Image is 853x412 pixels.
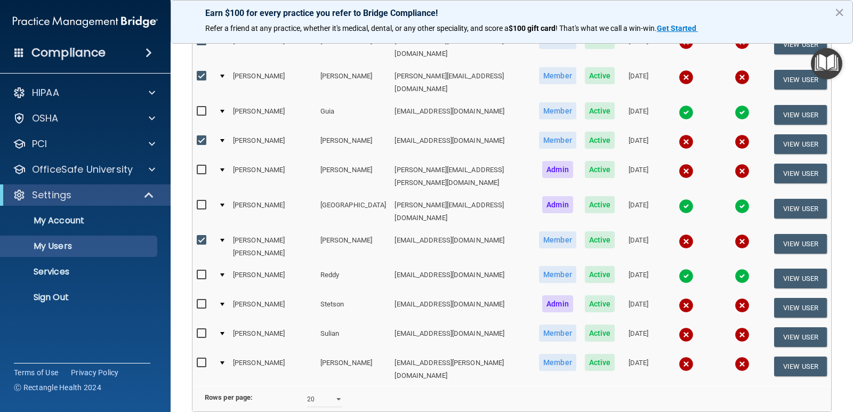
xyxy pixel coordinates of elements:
[735,199,750,214] img: tick.e7d51cea.svg
[390,130,535,159] td: [EMAIL_ADDRESS][DOMAIN_NAME]
[7,292,152,303] p: Sign Out
[679,327,694,342] img: cross.ca9f0e7f.svg
[31,45,106,60] h4: Compliance
[390,159,535,194] td: [PERSON_NAME][EMAIL_ADDRESS][PERSON_NAME][DOMAIN_NAME]
[619,30,657,65] td: [DATE]
[619,229,657,264] td: [DATE]
[14,382,101,393] span: Ⓒ Rectangle Health 2024
[735,298,750,313] img: cross.ca9f0e7f.svg
[32,86,59,99] p: HIPAA
[390,264,535,293] td: [EMAIL_ADDRESS][DOMAIN_NAME]
[774,35,827,54] button: View User
[205,24,509,33] span: Refer a friend at any practice, whether it's medical, dental, or any other speciality, and score a
[585,67,615,84] span: Active
[390,322,535,352] td: [EMAIL_ADDRESS][DOMAIN_NAME]
[390,30,535,65] td: [PERSON_NAME][EMAIL_ADDRESS][DOMAIN_NAME]
[32,112,59,125] p: OSHA
[735,327,750,342] img: cross.ca9f0e7f.svg
[679,357,694,371] img: cross.ca9f0e7f.svg
[679,105,694,120] img: tick.e7d51cea.svg
[539,266,576,283] span: Member
[316,229,391,264] td: [PERSON_NAME]
[316,194,391,229] td: [GEOGRAPHIC_DATA]
[735,234,750,249] img: cross.ca9f0e7f.svg
[619,159,657,194] td: [DATE]
[679,269,694,284] img: tick.e7d51cea.svg
[735,134,750,149] img: cross.ca9f0e7f.svg
[390,293,535,322] td: [EMAIL_ADDRESS][DOMAIN_NAME]
[205,393,253,401] b: Rows per page:
[229,130,316,159] td: [PERSON_NAME]
[679,234,694,249] img: cross.ca9f0e7f.svg
[585,161,615,178] span: Active
[585,325,615,342] span: Active
[735,70,750,85] img: cross.ca9f0e7f.svg
[774,164,827,183] button: View User
[539,132,576,149] span: Member
[390,352,535,386] td: [EMAIL_ADDRESS][PERSON_NAME][DOMAIN_NAME]
[585,231,615,248] span: Active
[774,269,827,288] button: View User
[7,266,152,277] p: Services
[229,65,316,100] td: [PERSON_NAME]
[539,354,576,371] span: Member
[657,24,698,33] a: Get Started
[316,159,391,194] td: [PERSON_NAME]
[679,134,694,149] img: cross.ca9f0e7f.svg
[32,138,47,150] p: PCI
[657,24,696,33] strong: Get Started
[679,298,694,313] img: cross.ca9f0e7f.svg
[229,159,316,194] td: [PERSON_NAME]
[679,199,694,214] img: tick.e7d51cea.svg
[679,164,694,179] img: cross.ca9f0e7f.svg
[735,105,750,120] img: tick.e7d51cea.svg
[539,325,576,342] span: Member
[619,100,657,130] td: [DATE]
[390,229,535,264] td: [EMAIL_ADDRESS][DOMAIN_NAME]
[619,194,657,229] td: [DATE]
[71,367,119,378] a: Privacy Policy
[13,112,155,125] a: OSHA
[13,11,158,33] img: PMB logo
[735,164,750,179] img: cross.ca9f0e7f.svg
[509,24,556,33] strong: $100 gift card
[539,102,576,119] span: Member
[229,322,316,352] td: [PERSON_NAME]
[774,357,827,376] button: View User
[13,189,155,201] a: Settings
[619,130,657,159] td: [DATE]
[774,105,827,125] button: View User
[13,163,155,176] a: OfficeSafe University
[32,189,71,201] p: Settings
[13,86,155,99] a: HIPAA
[679,70,694,85] img: cross.ca9f0e7f.svg
[316,65,391,100] td: [PERSON_NAME]
[316,30,391,65] td: [PERSON_NAME]
[774,70,827,90] button: View User
[229,229,316,264] td: [PERSON_NAME] [PERSON_NAME]
[390,100,535,130] td: [EMAIL_ADDRESS][DOMAIN_NAME]
[32,163,133,176] p: OfficeSafe University
[229,264,316,293] td: [PERSON_NAME]
[316,293,391,322] td: Stetson
[390,194,535,229] td: [PERSON_NAME][EMAIL_ADDRESS][DOMAIN_NAME]
[13,138,155,150] a: PCI
[229,30,316,65] td: [PERSON_NAME]
[229,194,316,229] td: [PERSON_NAME]
[585,132,615,149] span: Active
[556,24,657,33] span: ! That's what we call a win-win.
[585,354,615,371] span: Active
[834,4,844,21] button: Close
[390,65,535,100] td: [PERSON_NAME][EMAIL_ADDRESS][DOMAIN_NAME]
[316,352,391,386] td: [PERSON_NAME]
[316,100,391,130] td: Guia
[811,48,842,79] button: Open Resource Center
[774,199,827,219] button: View User
[585,266,615,283] span: Active
[585,295,615,312] span: Active
[229,293,316,322] td: [PERSON_NAME]
[619,352,657,386] td: [DATE]
[7,215,152,226] p: My Account
[542,295,573,312] span: Admin
[316,130,391,159] td: [PERSON_NAME]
